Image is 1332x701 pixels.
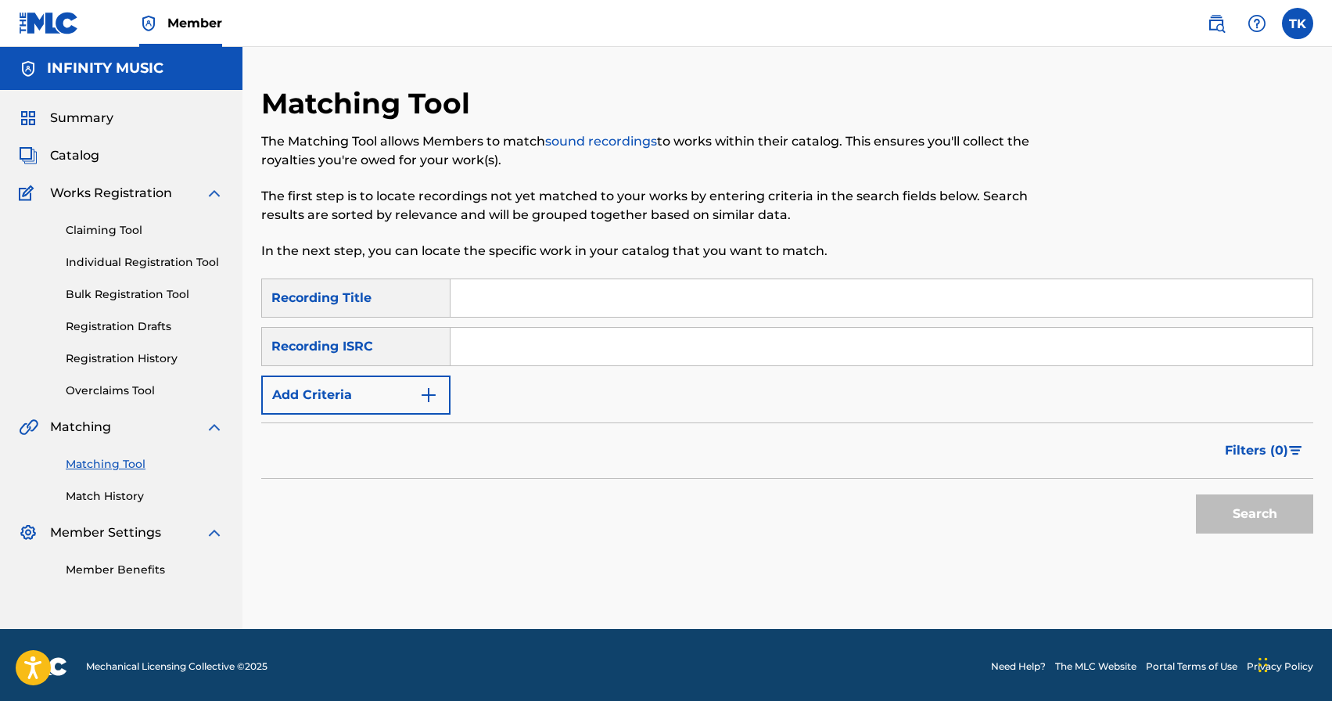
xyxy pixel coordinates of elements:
[50,109,113,128] span: Summary
[66,562,224,578] a: Member Benefits
[86,660,267,674] span: Mechanical Licensing Collective © 2025
[19,523,38,542] img: Member Settings
[419,386,438,404] img: 9d2ae6d4665cec9f34b9.svg
[1254,626,1332,701] iframe: Chat Widget
[1254,626,1332,701] div: Виджет чата
[261,376,451,415] button: Add Criteria
[19,146,38,165] img: Catalog
[261,86,478,121] h2: Matching Tool
[261,242,1072,261] p: In the next step, you can locate the specific work in your catalog that you want to match.
[1146,660,1237,674] a: Portal Terms of Use
[50,418,111,437] span: Matching
[50,184,172,203] span: Works Registration
[261,279,1313,541] form: Search Form
[66,254,224,271] a: Individual Registration Tool
[1207,14,1226,33] img: search
[139,14,158,33] img: Top Rightsholder
[1289,446,1302,455] img: filter
[1241,8,1273,39] div: Help
[261,187,1072,225] p: The first step is to locate recordings not yet matched to your works by entering criteria in the ...
[66,318,224,335] a: Registration Drafts
[66,286,224,303] a: Bulk Registration Tool
[66,222,224,239] a: Claiming Tool
[545,134,657,149] a: sound recordings
[261,132,1072,170] p: The Matching Tool allows Members to match to works within their catalog. This ensures you'll coll...
[991,660,1046,674] a: Need Help?
[205,418,224,437] img: expand
[66,350,224,367] a: Registration History
[50,146,99,165] span: Catalog
[66,456,224,473] a: Matching Tool
[19,418,38,437] img: Matching
[205,523,224,542] img: expand
[1055,660,1136,674] a: The MLC Website
[66,488,224,505] a: Match History
[1247,660,1313,674] a: Privacy Policy
[1248,14,1266,33] img: help
[19,12,79,34] img: MLC Logo
[167,14,222,32] span: Member
[1288,459,1332,585] iframe: Resource Center
[19,184,39,203] img: Works Registration
[19,59,38,78] img: Accounts
[205,184,224,203] img: expand
[19,146,99,165] a: CatalogCatalog
[47,59,163,77] h5: INFINITY MUSIC
[1201,8,1232,39] a: Public Search
[66,383,224,399] a: Overclaims Tool
[1215,431,1313,470] button: Filters (0)
[1225,441,1288,460] span: Filters ( 0 )
[50,523,161,542] span: Member Settings
[19,109,113,128] a: SummarySummary
[19,109,38,128] img: Summary
[1258,642,1268,688] div: Перетащить
[1282,8,1313,39] div: User Menu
